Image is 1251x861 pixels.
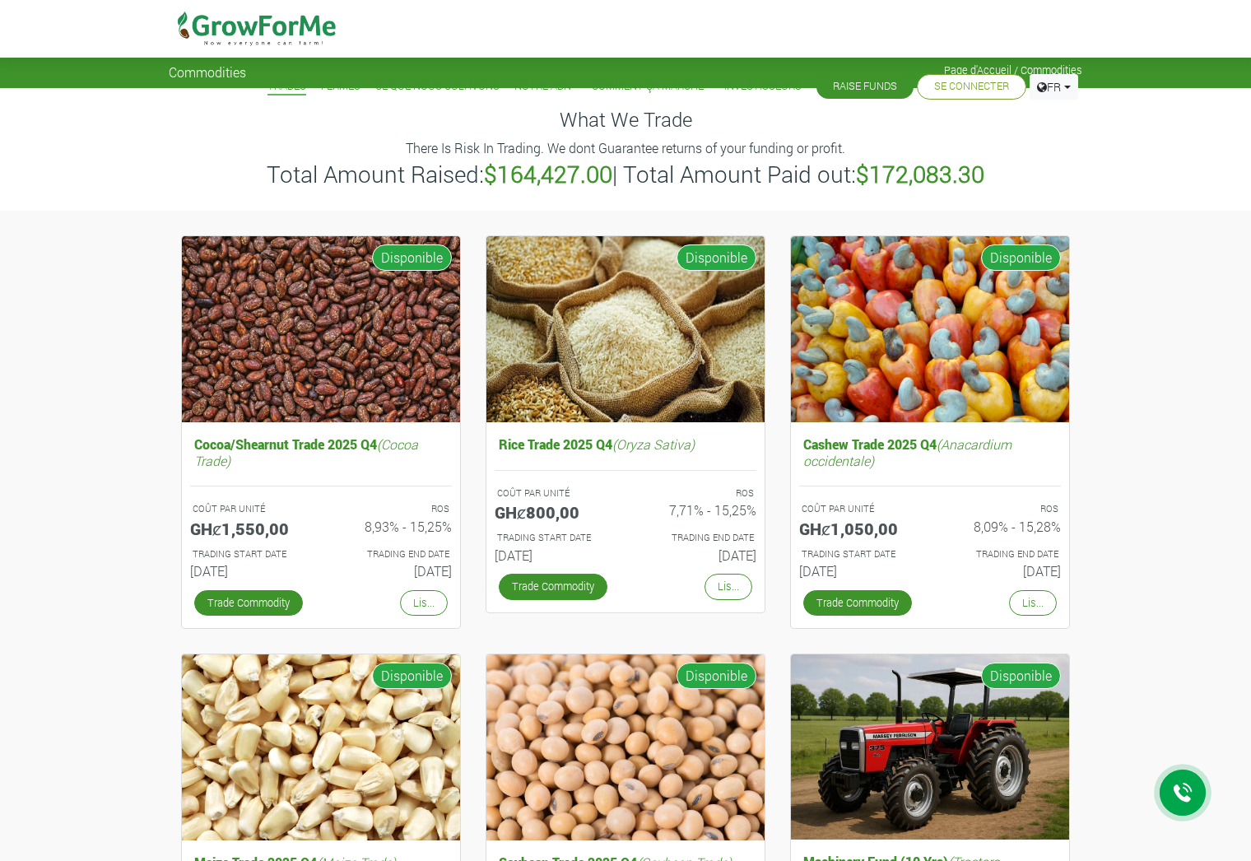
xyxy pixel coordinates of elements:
i: (Oryza Sativa) [612,435,695,453]
b: $164,427.00 [484,159,612,189]
img: growforme image [486,236,765,423]
span: Disponible [372,244,452,271]
h5: GHȼ800,00 [495,502,613,522]
h6: [DATE] [495,547,613,563]
p: COÛT PAR UNITÉ [193,502,306,516]
a: Trade Commodity [194,590,303,616]
a: Cocoa/Shearnut Trade 2025 Q4(Cocoa Trade) COÛT PAR UNITÉ GHȼ1,550,00 ROS 8,93% - 15,25% TRADING S... [190,432,452,585]
img: growforme image [791,236,1069,423]
p: There Is Risk In Trading. We dont Guarantee returns of your funding or profit. [171,138,1080,158]
b: $172,083.30 [856,159,984,189]
h5: GHȼ1,050,00 [799,519,918,538]
h6: [DATE] [638,547,756,563]
h6: [DATE] [799,563,918,579]
p: COÛT PAR UNITÉ [497,486,611,500]
a: Notre ADN [514,78,577,95]
span: Commodities [169,64,246,80]
p: Estimated Trading Start Date [193,547,306,561]
a: Trade Commodity [499,574,607,599]
p: ROS [336,502,449,516]
a: Lis... [1009,590,1057,616]
span: Disponible [677,244,756,271]
span: Disponible [677,663,756,689]
h5: Cashew Trade 2025 Q4 [799,432,1061,472]
h5: Cocoa/Shearnut Trade 2025 Q4 [190,432,452,472]
h6: 8,09% - 15,28% [942,519,1061,534]
p: ROS [640,486,754,500]
p: Estimated Trading Start Date [497,531,611,545]
a: Ce que nous Cultivons [375,78,500,95]
a: Comment ça Marche [592,78,709,95]
a: Lis... [705,574,752,599]
h5: Rice Trade 2025 Q4 [495,432,756,456]
h3: Total Amount Raised: | Total Amount Paid out: [171,161,1080,188]
p: Estimated Trading Start Date [802,547,915,561]
a: FR [1030,74,1078,100]
a: Trade Commodity [803,590,912,616]
span: Disponible [372,663,452,689]
a: Lis... [400,590,448,616]
img: growforme image [791,654,1069,840]
h6: [DATE] [190,563,309,579]
h6: [DATE] [942,563,1061,579]
h6: 7,71% - 15,25% [638,502,756,518]
a: Fermes [321,78,360,95]
a: Trades [267,78,306,95]
a: Raise Funds [833,78,897,95]
a: Cashew Trade 2025 Q4(Anacardium occidentale) COÛT PAR UNITÉ GHȼ1,050,00 ROS 8,09% - 15,28% TRADIN... [799,432,1061,585]
p: Estimated Trading End Date [945,547,1058,561]
span: Disponible [981,244,1061,271]
p: ROS [945,502,1058,516]
h5: GHȼ1,550,00 [190,519,309,538]
p: COÛT PAR UNITÉ [802,502,915,516]
p: Estimated Trading End Date [640,531,754,545]
i: (Anacardium occidentale) [803,435,1011,468]
h6: [DATE] [333,563,452,579]
i: (Cocoa Trade) [194,435,418,468]
p: Estimated Trading End Date [336,547,449,561]
img: growforme image [486,654,765,841]
h6: 8,93% - 15,25% [333,519,452,534]
a: Se Connecter [934,78,1009,95]
img: growforme image [182,654,460,841]
a: Investisseurs [724,78,807,95]
span: Disponible [981,663,1061,689]
img: growforme image [182,236,460,423]
a: Rice Trade 2025 Q4(Oryza Sativa) COÛT PAR UNITÉ GHȼ800,00 ROS 7,71% - 15,25% TRADING START DATE [... [495,432,756,570]
h4: What We Trade [169,108,1082,132]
